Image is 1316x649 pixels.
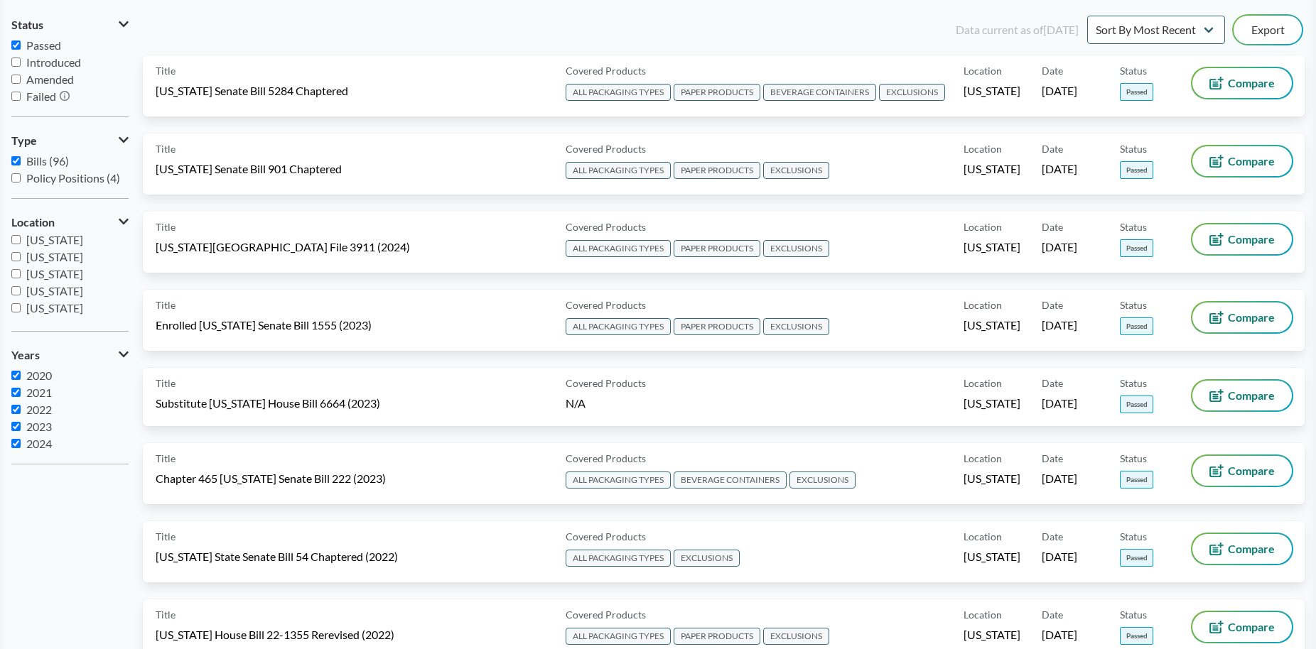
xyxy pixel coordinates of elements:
span: Status [11,18,43,31]
button: Type [11,129,129,153]
button: Compare [1192,381,1292,410]
span: Status [1120,141,1147,156]
span: EXCLUSIONS [763,628,829,645]
span: 2023 [26,420,52,433]
span: [US_STATE] Senate Bill 5284 Chaptered [156,83,348,99]
span: [US_STATE] [964,627,1020,643]
span: [DATE] [1042,471,1077,486]
span: Location [964,141,1002,156]
span: Title [156,298,176,312]
span: [US_STATE] [26,233,83,246]
button: Status [11,13,129,37]
input: 2021 [11,388,21,397]
span: Years [11,349,40,361]
span: EXCLUSIONS [789,471,856,489]
input: [US_STATE] [11,235,21,244]
span: Compare [1228,77,1275,89]
span: Failed [26,89,56,103]
button: Compare [1192,224,1292,254]
input: Amended [11,75,21,84]
span: Location [964,376,1002,391]
span: ALL PACKAGING TYPES [566,162,671,179]
span: Date [1042,141,1063,156]
span: Covered Products [566,298,646,312]
input: Policy Positions (4) [11,173,21,182]
span: [US_STATE] Senate Bill 901 Chaptered [156,161,342,177]
span: ALL PACKAGING TYPES [566,318,671,335]
span: Covered Products [566,63,646,78]
span: Location [964,607,1002,622]
span: Location [964,63,1002,78]
span: N/A [566,396,586,410]
span: Bills (96) [26,154,69,168]
span: BEVERAGE CONTAINERS [763,84,876,101]
span: Date [1042,451,1063,466]
span: Location [11,216,55,229]
span: ALL PACKAGING TYPES [566,84,671,101]
span: [DATE] [1042,396,1077,411]
input: 2022 [11,405,21,414]
button: Compare [1192,456,1292,486]
span: [US_STATE] [964,161,1020,177]
button: Location [11,210,129,234]
span: ALL PACKAGING TYPES [566,471,671,489]
span: Enrolled [US_STATE] Senate Bill 1555 (2023) [156,317,372,333]
span: [US_STATE] [964,549,1020,565]
span: Passed [1120,239,1153,257]
span: Substitute [US_STATE] House Bill 6664 (2023) [156,396,380,411]
span: PAPER PRODUCTS [674,318,760,335]
span: PAPER PRODUCTS [674,162,760,179]
span: Status [1120,219,1147,234]
button: Compare [1192,612,1292,642]
span: Status [1120,298,1147,312]
span: Title [156,529,176,544]
span: Passed [1120,83,1153,101]
span: Date [1042,607,1063,622]
span: Policy Positions (4) [26,171,120,185]
input: [US_STATE] [11,303,21,312]
span: Introduced [26,55,81,69]
span: [US_STATE] House Bill 22-1355 Rerevised (2022) [156,627,394,643]
span: Covered Products [566,141,646,156]
span: EXCLUSIONS [763,240,829,257]
span: Covered Products [566,376,646,391]
span: Passed [26,38,61,52]
span: BEVERAGE CONTAINERS [674,471,787,489]
span: [US_STATE] [964,396,1020,411]
span: Compare [1228,234,1275,245]
span: Compare [1228,465,1275,476]
span: 2021 [26,386,52,399]
input: [US_STATE] [11,269,21,278]
span: Covered Products [566,529,646,544]
span: [DATE] [1042,549,1077,565]
input: 2024 [11,439,21,448]
span: Title [156,219,176,234]
input: Failed [11,92,21,101]
span: [DATE] [1042,317,1077,333]
span: Compare [1228,390,1275,401]
span: [US_STATE] [964,471,1020,486]
span: Date [1042,63,1063,78]
span: Passed [1120,549,1153,567]
span: [DATE] [1042,239,1077,255]
span: Status [1120,607,1147,622]
input: Bills (96) [11,156,21,165]
span: Status [1120,451,1147,466]
span: PAPER PRODUCTS [674,240,760,257]
span: Passed [1120,317,1153,335]
span: Compare [1228,543,1275,555]
span: [DATE] [1042,161,1077,177]
button: Compare [1192,534,1292,564]
span: Date [1042,376,1063,391]
span: [US_STATE] [26,301,83,315]
span: ALL PACKAGING TYPES [566,628,671,645]
span: Passed [1120,627,1153,645]
button: Compare [1192,302,1292,332]
span: Status [1120,376,1147,391]
span: [US_STATE] [26,284,83,298]
span: Compare [1228,312,1275,323]
span: 2020 [26,369,52,382]
span: [US_STATE] [26,250,83,263]
span: Title [156,63,176,78]
span: Amended [26,72,74,86]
